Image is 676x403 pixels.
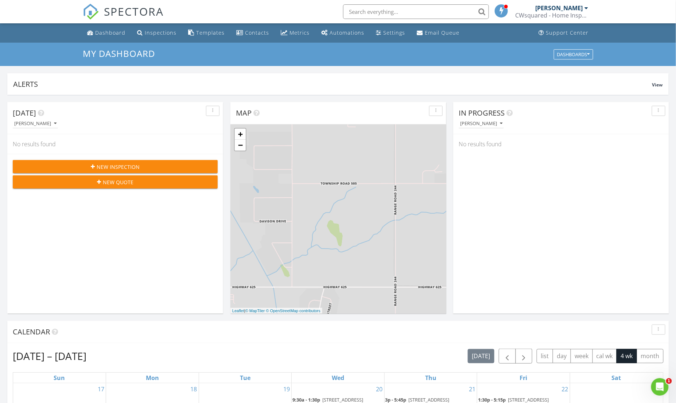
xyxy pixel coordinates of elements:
div: Dashboard [95,29,125,36]
button: New Quote [13,175,218,189]
a: Dashboard [84,26,128,40]
div: No results found [453,134,669,154]
a: Templates [185,26,228,40]
iframe: Intercom live chat [651,378,669,396]
a: Leaflet [232,309,244,313]
a: Saturday [610,373,623,383]
a: Go to August 19, 2025 [282,383,291,395]
button: Dashboards [554,49,593,59]
div: [PERSON_NAME] [536,4,583,12]
button: [DATE] [468,349,494,363]
a: Thursday [424,373,438,383]
div: CWsquared - Home Inspections [516,12,588,19]
div: Templates [196,29,225,36]
a: Friday [518,373,529,383]
button: New Inspection [13,160,218,173]
span: In Progress [459,108,505,118]
div: Alerts [13,79,652,89]
button: Next [516,349,533,364]
button: month [637,349,664,363]
button: list [537,349,553,363]
div: Email Queue [425,29,459,36]
div: Automations [330,29,364,36]
span: 3p - 5:45p [385,396,407,403]
div: [PERSON_NAME] [460,121,502,126]
div: Settings [383,29,405,36]
div: No results found [7,134,223,154]
a: Zoom in [235,129,246,140]
span: [STREET_ADDRESS] [508,396,549,403]
a: Go to August 21, 2025 [467,383,477,395]
span: 1 [666,378,672,384]
div: Metrics [290,29,310,36]
a: Inspections [134,26,179,40]
button: cal wk [593,349,617,363]
button: [PERSON_NAME] [459,119,504,129]
a: Tuesday [238,373,252,383]
h2: [DATE] – [DATE] [13,349,86,363]
a: Monday [144,373,160,383]
a: Wednesday [330,373,346,383]
a: Support Center [536,26,592,40]
a: Sunday [53,373,67,383]
a: Go to August 17, 2025 [96,383,106,395]
span: Calendar [13,327,50,337]
a: Go to August 18, 2025 [189,383,199,395]
span: View [652,82,663,88]
a: Settings [373,26,408,40]
button: [PERSON_NAME] [13,119,58,129]
span: [DATE] [13,108,36,118]
span: My Dashboard [83,47,155,59]
span: New Quote [103,178,133,186]
a: Go to August 20, 2025 [375,383,384,395]
div: Support Center [546,29,589,36]
span: 9:30a - 1:30p [292,396,320,403]
a: © OpenStreetMap contributors [266,309,320,313]
a: © MapTiler [245,309,265,313]
button: Previous [499,349,516,364]
button: 4 wk [617,349,637,363]
button: day [553,349,571,363]
a: Zoom out [235,140,246,151]
img: The Best Home Inspection Software - Spectora [83,4,99,20]
a: Go to August 22, 2025 [560,383,570,395]
div: Contacts [245,29,269,36]
div: [PERSON_NAME] [14,121,57,126]
div: | [230,308,322,314]
span: SPECTORA [104,4,164,19]
div: Inspections [145,29,176,36]
div: Dashboards [557,52,590,57]
a: SPECTORA [83,10,164,25]
span: 1:30p - 5:15p [478,396,506,403]
span: New Inspection [97,163,140,171]
a: Automations (Basic) [318,26,367,40]
a: Contacts [233,26,272,40]
button: week [571,349,593,363]
span: Map [236,108,252,118]
input: Search everything... [343,4,489,19]
a: Email Queue [414,26,462,40]
a: Metrics [278,26,312,40]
